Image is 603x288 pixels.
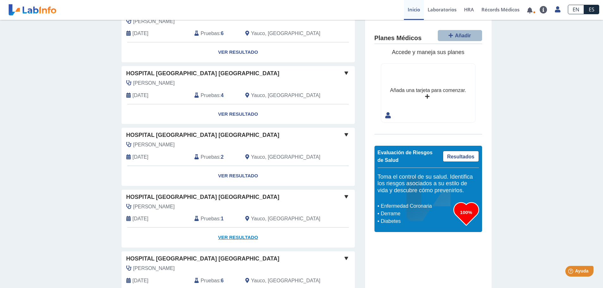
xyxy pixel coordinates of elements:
[201,215,219,223] span: Pruebas
[190,30,241,37] div: :
[190,215,241,223] div: :
[374,34,422,42] h4: Planes Médicos
[379,202,454,210] li: Enfermedad Coronaria
[126,254,280,263] span: Hospital [GEOGRAPHIC_DATA] [GEOGRAPHIC_DATA]
[126,131,280,139] span: Hospital [GEOGRAPHIC_DATA] [GEOGRAPHIC_DATA]
[454,208,479,216] h3: 100%
[379,210,454,218] li: Derrame
[455,33,471,38] span: Añadir
[133,141,175,149] span: Velez Cortes, Hector
[122,228,355,248] a: Ver Resultado
[251,30,320,37] span: Yauco, PR
[251,153,320,161] span: Yauco, PR
[133,92,148,99] span: 2025-07-31
[568,5,584,14] a: EN
[190,153,241,161] div: :
[122,42,355,62] a: Ver Resultado
[133,153,148,161] span: 2025-06-28
[190,92,241,99] div: :
[126,69,280,78] span: Hospital [GEOGRAPHIC_DATA] [GEOGRAPHIC_DATA]
[221,93,224,98] b: 4
[133,79,175,87] span: Acosta Garayua, Pablo
[438,30,482,41] button: Añadir
[133,30,148,37] span: 2025-09-20
[126,193,280,201] span: Hospital [GEOGRAPHIC_DATA] [GEOGRAPHIC_DATA]
[378,174,479,194] h5: Toma el control de su salud. Identifica los riesgos asociados a su estilo de vida y descubre cómo...
[378,150,433,163] span: Evaluación de Riesgos de Salud
[201,30,219,37] span: Pruebas
[201,153,219,161] span: Pruebas
[190,277,241,285] div: :
[392,49,464,55] span: Accede y maneja sus planes
[379,218,454,225] li: Diabetes
[464,6,474,13] span: HRA
[251,277,320,285] span: Yauco, PR
[443,151,479,162] a: Resultados
[390,87,466,94] div: Añada una tarjeta para comenzar.
[251,215,320,223] span: Yauco, PR
[221,154,224,160] b: 2
[133,203,175,211] span: Martinez Colon, Jorge
[133,265,175,272] span: Acosta Velez, Pablo
[133,18,175,25] span: Velez Cortes, Hector
[584,5,599,14] a: ES
[201,92,219,99] span: Pruebas
[221,278,224,283] b: 6
[221,31,224,36] b: 6
[133,277,148,285] span: 2025-02-22
[122,104,355,124] a: Ver Resultado
[133,215,148,223] span: 2025-06-12
[221,216,224,221] b: 1
[122,166,355,186] a: Ver Resultado
[251,92,320,99] span: Yauco, PR
[547,263,596,281] iframe: Help widget launcher
[201,277,219,285] span: Pruebas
